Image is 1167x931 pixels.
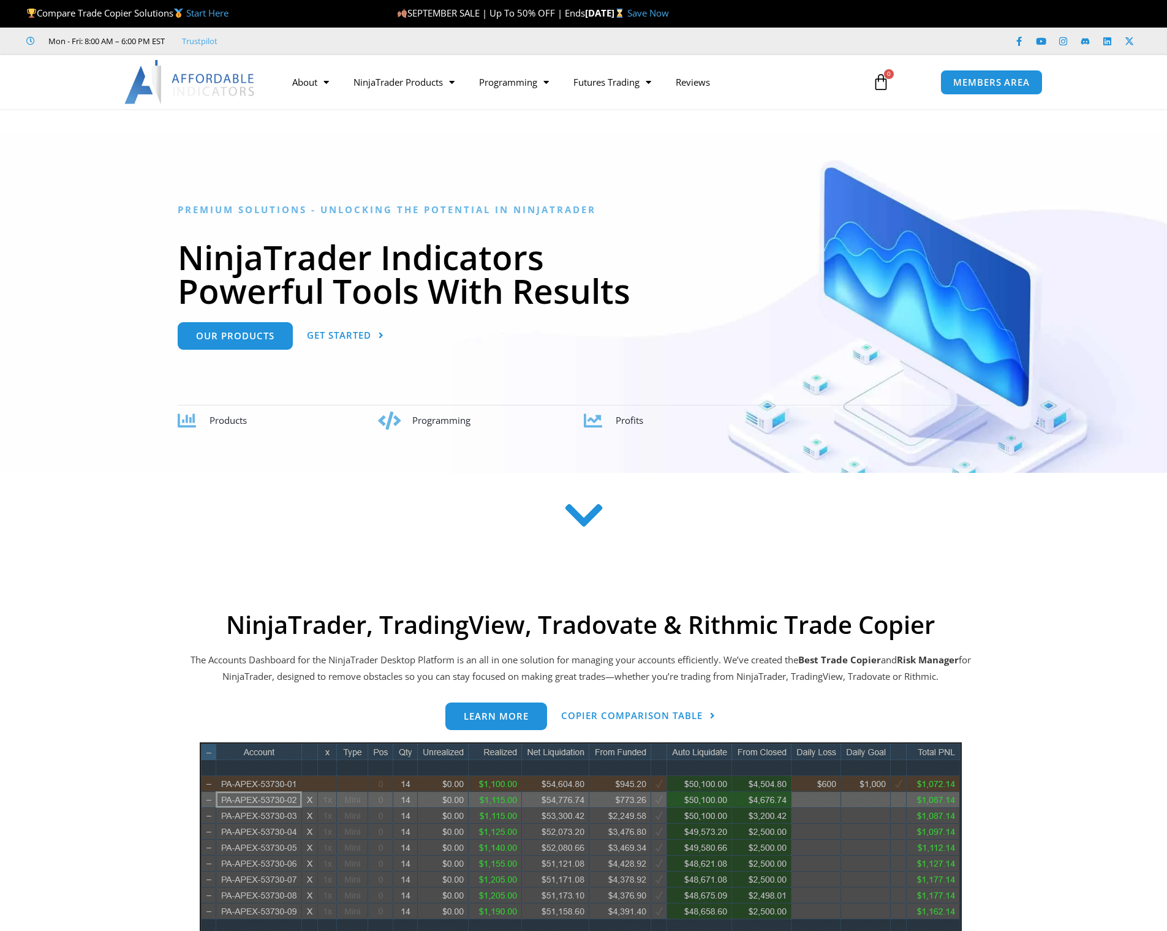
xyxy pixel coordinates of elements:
[280,68,858,96] nav: Menu
[412,414,470,426] span: Programming
[616,414,643,426] span: Profits
[189,652,973,686] p: The Accounts Dashboard for the NinjaTrader Desktop Platform is an all in one solution for managin...
[854,64,908,100] a: 0
[561,711,703,720] span: Copier Comparison Table
[307,322,384,350] a: Get Started
[280,68,341,96] a: About
[307,331,371,340] span: Get Started
[445,703,547,730] a: Learn more
[561,68,663,96] a: Futures Trading
[561,703,716,730] a: Copier Comparison Table
[397,7,585,19] span: SEPTEMBER SALE | Up To 50% OFF | Ends
[45,34,165,48] span: Mon - Fri: 8:00 AM – 6:00 PM EST
[196,331,274,341] span: Our Products
[182,34,217,48] a: Trustpilot
[186,7,228,19] a: Start Here
[627,7,669,19] a: Save Now
[178,240,989,307] h1: NinjaTrader Indicators Powerful Tools With Results
[26,7,228,19] span: Compare Trade Copier Solutions
[585,7,627,19] strong: [DATE]
[27,9,36,18] img: 🏆
[178,322,293,350] a: Our Products
[398,9,407,18] img: 🍂
[467,68,561,96] a: Programming
[464,712,529,721] span: Learn more
[124,60,256,104] img: LogoAI | Affordable Indicators – NinjaTrader
[189,610,973,639] h2: NinjaTrader, TradingView, Tradovate & Rithmic Trade Copier
[940,70,1043,95] a: MEMBERS AREA
[897,654,959,666] strong: Risk Manager
[884,69,894,79] span: 0
[615,9,624,18] img: ⌛
[210,414,247,426] span: Products
[953,78,1030,87] span: MEMBERS AREA
[663,68,722,96] a: Reviews
[174,9,183,18] img: 🥇
[178,204,989,216] h6: Premium Solutions - Unlocking the Potential in NinjaTrader
[798,654,881,666] b: Best Trade Copier
[341,68,467,96] a: NinjaTrader Products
